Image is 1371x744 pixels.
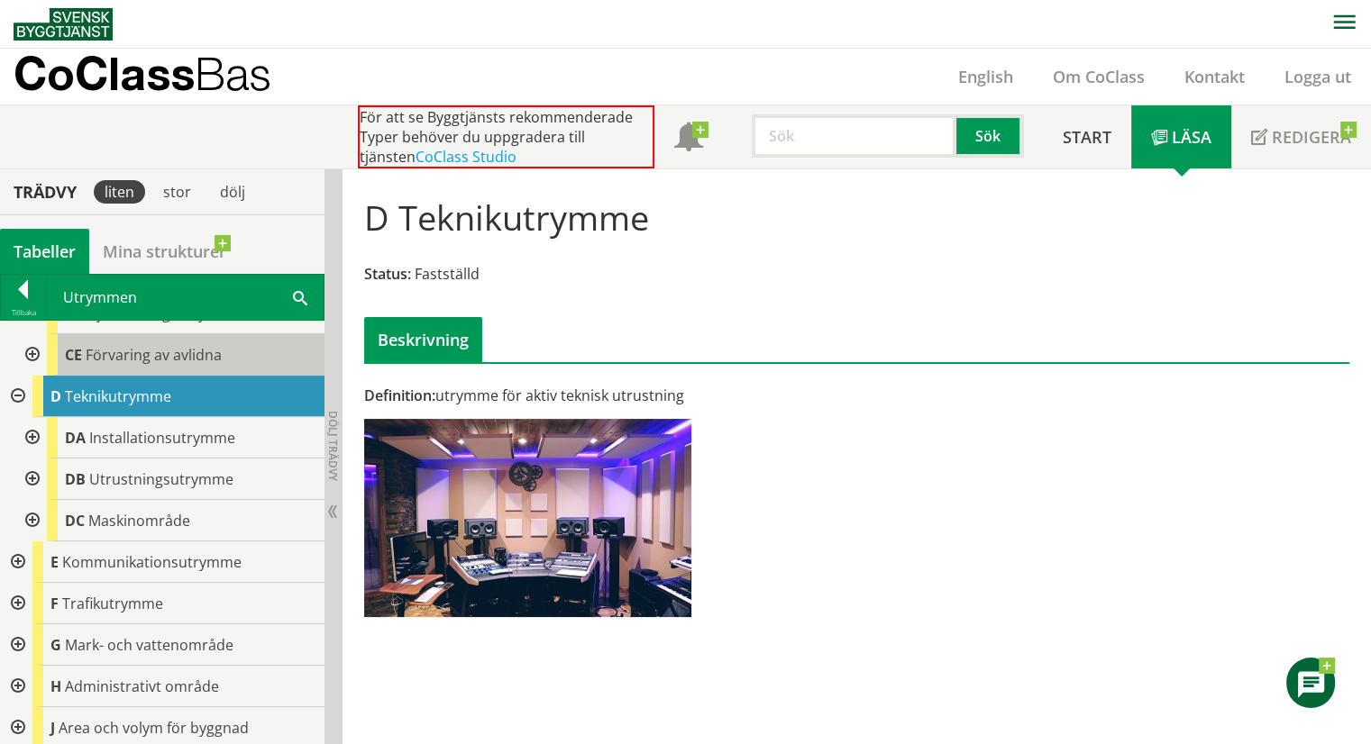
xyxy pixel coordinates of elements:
div: Trädvy [4,182,87,202]
a: CoClass Studio [416,147,516,167]
div: Utrymmen [47,275,324,320]
a: Start [1043,105,1131,168]
input: Sök [752,114,956,158]
span: Redigera [1272,126,1351,148]
div: utrymme för aktiv teknisk utrustning [364,386,1013,405]
span: Status: [364,264,411,284]
p: CoClass [14,63,271,84]
span: Installationsutrymme [89,428,235,448]
div: Gå till informationssidan för CoClass Studio [14,417,324,458]
div: Gå till informationssidan för CoClass Studio [14,500,324,541]
span: Läsa [1172,126,1211,148]
span: E [50,552,59,572]
span: Maskinområde [88,511,190,531]
a: Redigera [1231,105,1371,168]
span: H [50,676,61,696]
div: För att se Byggtjänsts rekommenderade Typer behöver du uppgradera till tjänsten [358,105,654,168]
span: Fastställd [415,264,480,284]
img: d-teknikutrymme.jpg [364,419,691,617]
span: Trafikutrymme [62,594,163,613]
div: stor [152,180,202,204]
div: liten [94,180,145,204]
span: Teknikutrymme [65,386,171,406]
span: Sök i tabellen [293,287,307,306]
span: F [50,594,59,613]
div: Gå till informationssidan för CoClass Studio [14,458,324,500]
span: Förvaring av avlidna [86,345,222,365]
span: DA [65,428,86,448]
button: Sök [956,114,1023,158]
span: J [50,718,55,738]
a: Om CoClass [1033,66,1165,87]
span: CE [65,345,82,365]
span: Notifikationer [674,124,703,153]
a: English [938,66,1033,87]
span: Bas [195,47,271,100]
span: DC [65,511,85,531]
a: Logga ut [1265,66,1371,87]
div: Tillbaka [1,305,46,320]
span: Dölj trädvy [325,411,341,481]
a: Läsa [1131,105,1231,168]
span: Mark- och vattenområde [65,635,233,655]
h1: D Teknikutrymme [364,197,649,237]
span: Definition: [364,386,435,405]
a: Mina strukturer [89,229,240,274]
div: dölj [209,180,256,204]
a: Kontakt [1165,66,1265,87]
img: Svensk Byggtjänst [14,8,113,41]
span: Utrustningsutrymme [89,469,233,489]
span: Start [1063,126,1111,148]
span: Administrativt område [65,676,219,696]
span: G [50,635,61,655]
span: Kommunikationsutrymme [62,552,242,572]
span: D [50,386,61,406]
div: Beskrivning [364,317,482,362]
span: DB [65,469,86,489]
a: CoClassBas [14,49,310,104]
span: Area och volym för byggnad [59,718,249,738]
div: Gå till informationssidan för CoClass Studio [14,334,324,376]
